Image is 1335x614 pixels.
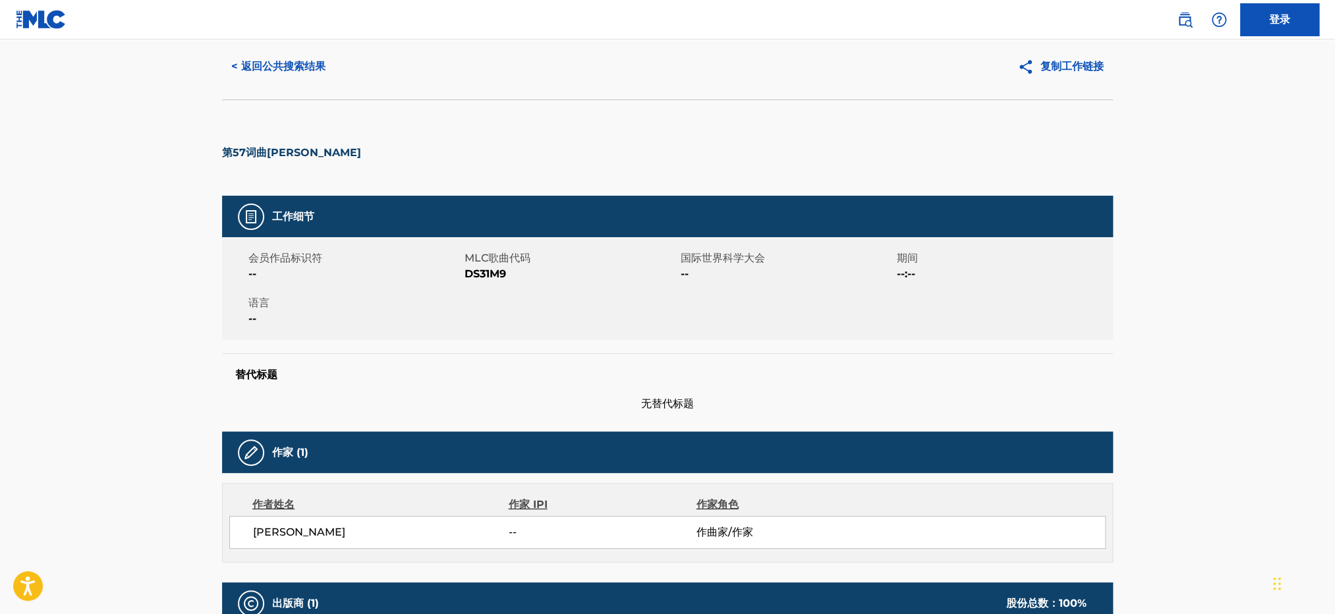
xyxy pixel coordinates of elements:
img: 出版商 [243,596,259,611]
font: MLC歌曲代码 [465,252,530,264]
font: -- [248,267,256,280]
font: -- [681,267,689,280]
img: 工作细节 [243,209,259,225]
a: 公开搜索 [1172,7,1198,33]
font: 无替代标题 [641,397,694,410]
button: 复制工作链接 [1008,50,1113,83]
font: 语言 [248,296,270,309]
font: 作曲家/作家 [696,526,753,538]
font: 工作细节 [272,210,314,223]
font: 100 [1059,597,1077,609]
font: 登录 [1269,13,1290,26]
div: 拖动 [1273,564,1281,603]
a: 登录 [1240,3,1319,36]
font: -- [248,312,256,325]
font: DS31M9 [465,267,506,280]
font: (1) [307,597,319,609]
font: 作家角色 [696,498,738,511]
font: (1) [297,446,308,459]
font: 国际世界科学大会 [681,252,765,264]
font: 作家 IPI [509,498,548,511]
font: % [1077,597,1087,609]
button: < 返回公共搜索结果 [222,50,335,83]
font: -- [509,526,517,538]
img: 作家 [243,445,259,460]
img: MLC 标志 [16,10,67,29]
font: 第57词曲[PERSON_NAME] [222,146,361,159]
font: --:-- [897,267,915,280]
iframe: 聊天小工具 [1269,551,1335,614]
font: 股份总数： [1006,597,1059,609]
font: 复制工作链接 [1040,60,1104,72]
font: 会员作品标识符 [248,252,322,264]
img: 帮助 [1211,12,1227,28]
img: 复制工作链接 [1017,59,1040,75]
font: 出版商 [272,597,304,609]
div: 帮助 [1206,7,1232,33]
font: 替代标题 [235,368,277,381]
font: < 返回公共搜索结果 [231,60,326,72]
font: 作家 [272,446,293,459]
font: 期间 [897,252,918,264]
img: 搜索 [1177,12,1193,28]
div: 聊天小组件 [1269,551,1335,614]
font: 作者姓名 [252,498,295,511]
font: [PERSON_NAME] [253,526,345,538]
